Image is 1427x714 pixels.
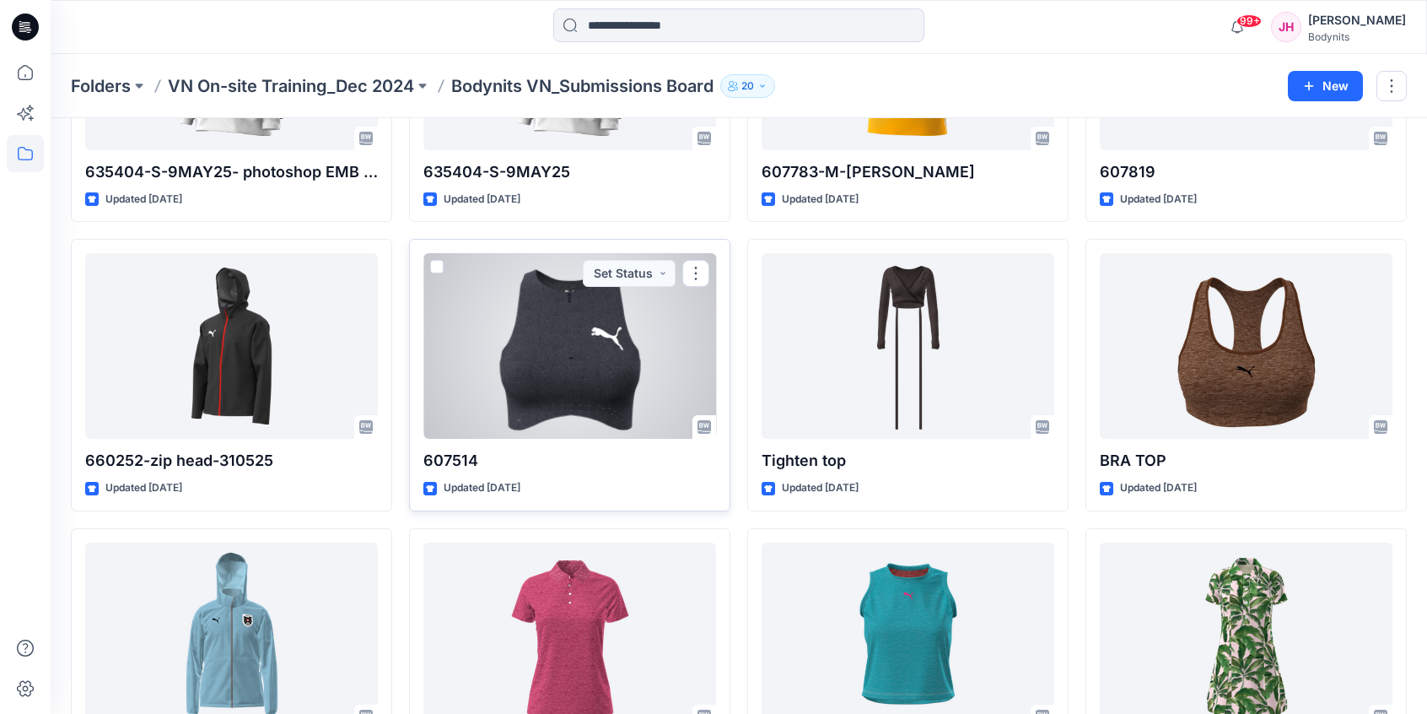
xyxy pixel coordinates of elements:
[105,191,182,208] p: Updated [DATE]
[85,160,378,184] p: 635404-S-9MAY25- photoshop EMB AW
[762,160,1054,184] p: 607783-M-[PERSON_NAME]
[720,74,775,98] button: 20
[451,74,713,98] p: Bodynits VN_Submissions Board
[1271,12,1301,42] div: JH
[423,160,716,184] p: 635404-S-9MAY25
[1288,71,1363,101] button: New
[782,479,859,497] p: Updated [DATE]
[71,74,131,98] a: Folders
[423,449,716,473] p: 607514
[1100,253,1392,439] a: BRA TOP
[105,479,182,497] p: Updated [DATE]
[85,449,378,473] p: 660252-zip head-310525
[85,253,378,439] a: 660252-zip head-310525
[762,253,1054,439] a: Tighten top
[1120,479,1197,497] p: Updated [DATE]
[1120,191,1197,208] p: Updated [DATE]
[423,253,716,439] a: 607514
[444,479,520,497] p: Updated [DATE]
[1100,449,1392,473] p: BRA TOP
[1100,160,1392,184] p: 607819
[444,191,520,208] p: Updated [DATE]
[762,449,1054,473] p: Tighten top
[1308,10,1406,30] div: [PERSON_NAME]
[1236,14,1262,28] span: 99+
[1308,30,1406,43] div: Bodynits
[741,77,754,95] p: 20
[168,74,414,98] a: VN On-site Training_Dec 2024
[782,191,859,208] p: Updated [DATE]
